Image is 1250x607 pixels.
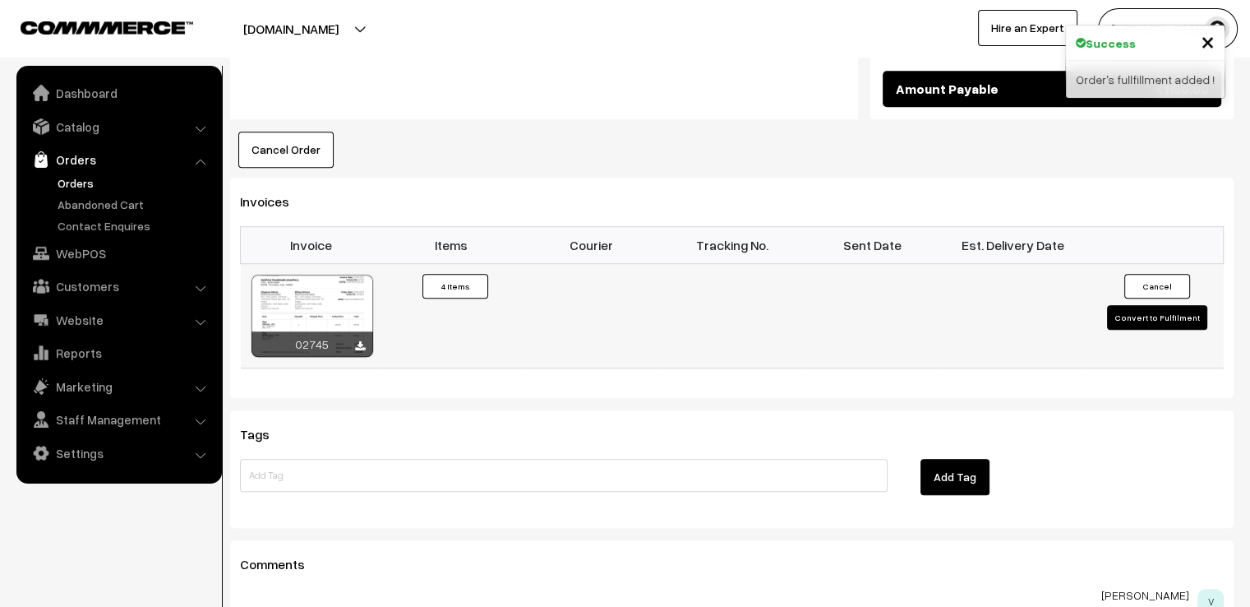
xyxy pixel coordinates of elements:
[21,305,216,335] a: Website
[21,21,193,34] img: COMMMERCE
[251,331,373,357] div: 02745
[21,372,216,401] a: Marketing
[240,589,1189,602] p: [PERSON_NAME]
[381,227,521,263] th: Items
[21,78,216,108] a: Dashboard
[1201,25,1215,56] span: ×
[21,16,164,36] a: COMMMERCE
[240,459,888,492] input: Add Tag
[21,145,216,174] a: Orders
[21,112,216,141] a: Catalog
[21,405,216,434] a: Staff Management
[1086,35,1136,52] strong: Success
[422,274,488,299] button: 4 Items
[240,556,325,572] span: Comments
[802,227,943,263] th: Sent Date
[1066,61,1225,98] div: Order's fullfillment added !
[240,426,289,443] span: Tags
[978,10,1077,46] a: Hire an Expert
[186,8,396,49] button: [DOMAIN_NAME]
[1201,29,1215,53] button: Close
[521,227,662,263] th: Courier
[21,239,216,268] a: WebPOS
[1098,8,1238,49] button: [PERSON_NAME]
[53,196,216,213] a: Abandoned Cart
[238,132,334,168] button: Cancel Order
[1205,16,1229,41] img: user
[241,227,381,263] th: Invoice
[240,193,309,210] span: Invoices
[943,227,1083,263] th: Est. Delivery Date
[662,227,802,263] th: Tracking No.
[53,174,216,192] a: Orders
[21,438,216,468] a: Settings
[21,271,216,301] a: Customers
[21,338,216,368] a: Reports
[1124,274,1190,299] button: Cancel
[1107,305,1207,330] button: Convert to Fulfilment
[920,459,989,495] button: Add Tag
[53,217,216,234] a: Contact Enquires
[895,79,998,99] span: Amount Payable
